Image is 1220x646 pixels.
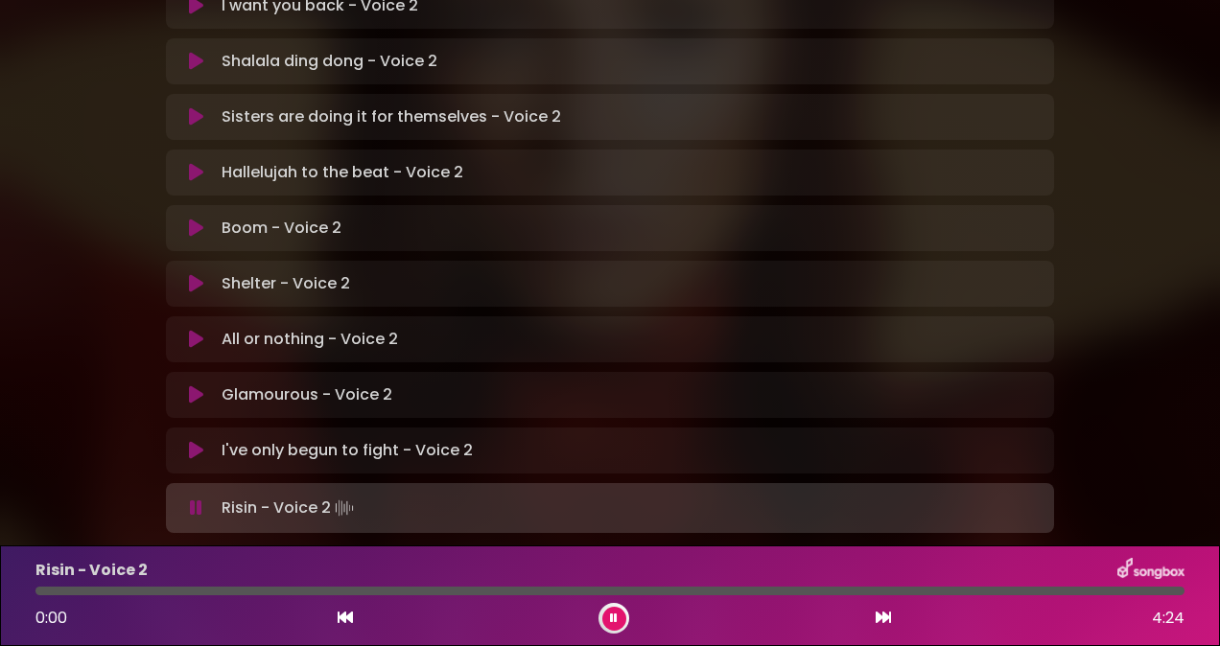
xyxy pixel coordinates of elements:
p: Risin - Voice 2 [35,559,148,582]
p: Hallelujah to the beat - Voice 2 [222,161,463,184]
p: All or nothing - Voice 2 [222,328,398,351]
p: Glamourous - Voice 2 [222,383,392,406]
p: Sisters are doing it for themselves - Voice 2 [222,105,561,128]
img: songbox-logo-white.png [1117,558,1185,583]
p: Shalala ding dong - Voice 2 [222,50,437,73]
p: Shelter - Voice 2 [222,272,350,295]
img: waveform4.gif [331,495,358,521]
p: Risin - Voice 2 [222,495,358,521]
span: 4:24 [1152,607,1185,630]
p: Boom - Voice 2 [222,217,341,240]
span: 0:00 [35,607,67,629]
p: I've only begun to fight - Voice 2 [222,439,473,462]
